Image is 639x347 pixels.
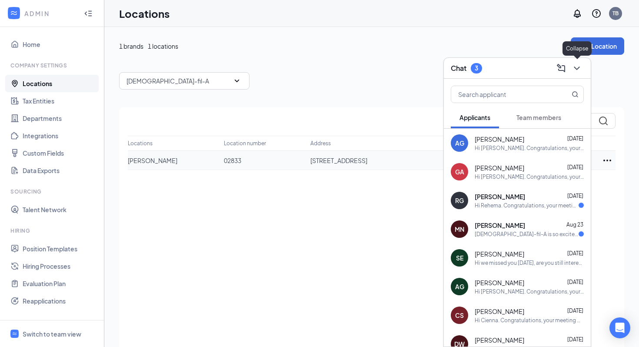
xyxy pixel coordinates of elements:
a: Talent Network [23,201,97,218]
span: [PERSON_NAME] [475,135,524,143]
div: SE [456,254,463,262]
a: Home [23,36,97,53]
p: Location number [224,140,266,147]
svg: Ellipses [602,155,612,166]
svg: SmallChevronDown [232,76,242,86]
a: Locations [23,75,97,92]
span: [PERSON_NAME] [475,163,524,172]
p: [PERSON_NAME] [128,156,224,165]
a: Position Templates [23,240,97,257]
svg: QuestionInfo [591,8,602,19]
div: Hi we missed you [DATE], are you still interested on appliying ? [475,259,584,267]
span: [DATE] [567,164,583,170]
svg: Notifications [572,8,582,19]
span: [PERSON_NAME] [475,192,525,201]
div: Hi Cienna. Congratulations, your meeting with [DEMOGRAPHIC_DATA]-fil-A for Shift Leader at [PERSO... [475,317,584,324]
div: CS [455,311,464,320]
button: ComposeMessage [554,61,568,75]
span: [PERSON_NAME] [475,336,524,344]
svg: Collapse [84,9,93,18]
span: [DATE] [567,336,583,343]
a: Hiring Processes [23,257,97,275]
a: Departments [23,110,97,127]
p: Address [310,140,331,147]
svg: WorkstreamLogo [10,9,18,17]
p: [DEMOGRAPHIC_DATA]-fil-A [126,77,209,85]
svg: MagnifyingGlass [572,91,579,98]
a: Custom Fields [23,144,97,162]
div: Open Intercom Messenger [609,317,630,338]
div: Sourcing [10,188,95,195]
span: Team members [516,113,561,121]
div: MN [455,225,464,234]
div: ADMIN [24,9,76,18]
span: 1 brands [119,41,143,51]
div: 3 [475,64,478,72]
a: Tax Entities [23,92,97,110]
a: Integrations [23,127,97,144]
div: Hi [PERSON_NAME]. Congratulations, your meeting with [DEMOGRAPHIC_DATA]-fil-A for Kitchen Team Me... [475,173,584,180]
div: Hiring [10,227,95,234]
div: TB [612,10,619,17]
span: 1 locations [148,41,178,51]
h1: Locations [119,6,170,21]
div: [DEMOGRAPHIC_DATA]-fil-A is so excited for you to join our team! Do you know anyone else who migh... [475,230,579,238]
span: Aug 23 [566,221,583,228]
input: Search applicant [451,86,554,103]
div: Collapse [562,41,592,56]
svg: WorkstreamLogo [12,331,17,337]
span: [DATE] [567,279,583,285]
button: Add Location [571,37,624,55]
svg: ComposeMessage [556,63,566,73]
span: [PERSON_NAME] [475,307,524,316]
div: GA [455,167,464,176]
div: RG [455,196,464,205]
span: [PERSON_NAME] [475,221,525,230]
p: Locations [128,140,153,147]
span: [DATE] [567,307,583,314]
div: Switch to team view [23,330,81,338]
a: Reapplications [23,292,97,310]
div: Hi Rehema. Congratulations, your meeting with [DEMOGRAPHIC_DATA]-fil-A for Hospitality Profession... [475,202,579,209]
div: Team Management [10,318,95,326]
span: [PERSON_NAME] [475,278,524,287]
span: [DATE] [567,135,583,142]
span: [PERSON_NAME] [475,250,524,258]
span: [DATE] [567,193,583,199]
div: Hi [PERSON_NAME]. Congratulations, your meeting with [DEMOGRAPHIC_DATA]-fil-A for Front of House ... [475,144,584,152]
div: Hi [PERSON_NAME]. Congratulations, your meeting with [DEMOGRAPHIC_DATA]-fil-A for Team Member at ... [475,288,584,295]
p: [STREET_ADDRESS] [310,156,470,165]
svg: MagnifyingGlass [598,116,609,126]
h3: Chat [451,63,466,73]
div: AG [455,139,464,147]
button: ChevronDown [570,61,584,75]
a: Evaluation Plan [23,275,97,292]
span: [DATE] [567,250,583,257]
div: AG [455,282,464,291]
p: 02833 [224,156,302,165]
a: Data Exports [23,162,97,179]
div: Company Settings [10,62,95,69]
svg: ChevronDown [572,63,582,73]
span: Applicants [459,113,490,121]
